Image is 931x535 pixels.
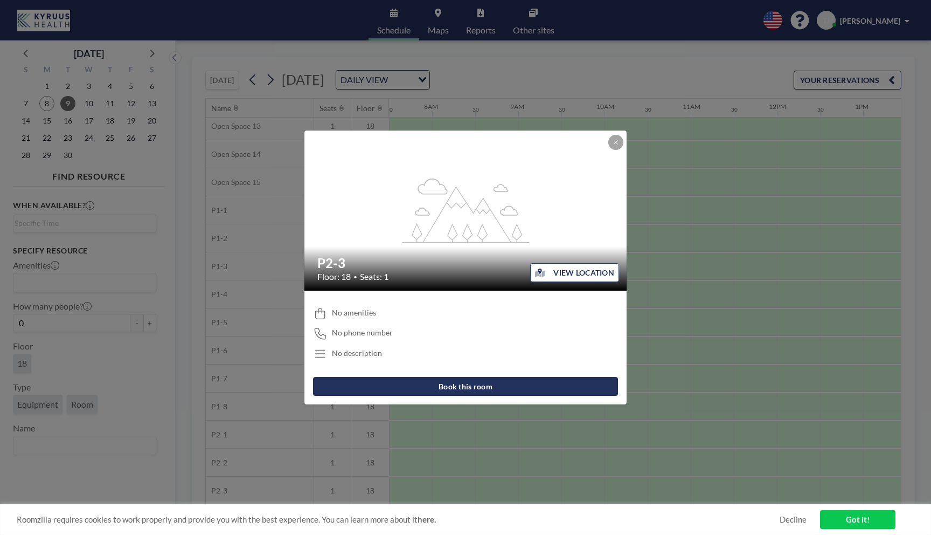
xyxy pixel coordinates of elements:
[332,348,382,358] div: No description
[402,177,530,242] g: flex-grow: 1.2;
[353,273,357,281] span: •
[317,271,351,282] span: Floor: 18
[360,271,388,282] span: Seats: 1
[313,377,618,396] button: Book this room
[332,308,376,318] span: No amenities
[780,515,807,525] a: Decline
[530,263,619,282] button: VIEW LOCATION
[418,515,436,524] a: here.
[820,510,895,529] a: Got it!
[332,328,393,338] span: No phone number
[317,255,615,271] h2: P2-3
[17,515,780,525] span: Roomzilla requires cookies to work properly and provide you with the best experience. You can lea...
